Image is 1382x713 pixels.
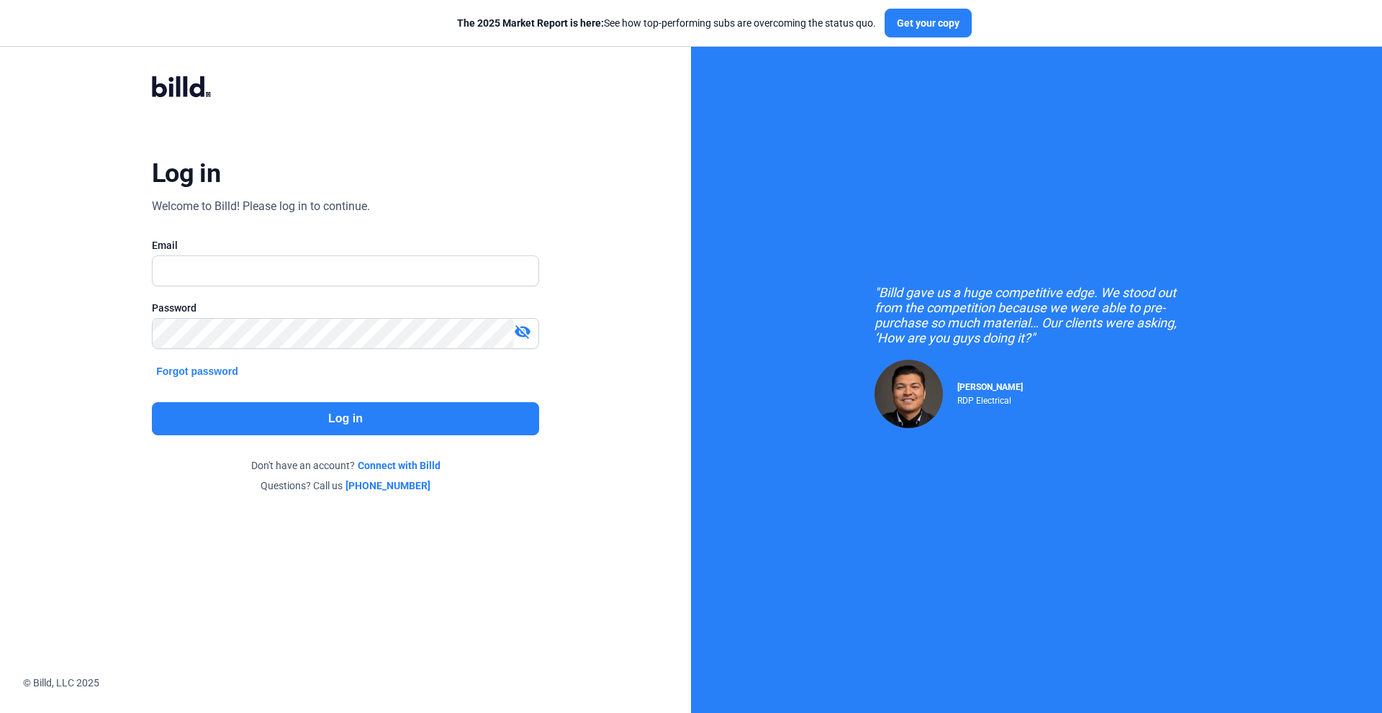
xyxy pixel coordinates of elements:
div: "Billd gave us a huge competitive edge. We stood out from the competition because we were able to... [875,285,1198,345]
div: RDP Electrical [957,392,1023,406]
button: Forgot password [152,363,243,379]
img: Raul Pacheco [875,360,943,428]
mat-icon: visibility_off [514,323,531,340]
span: [PERSON_NAME] [957,382,1023,392]
button: Get your copy [885,9,972,37]
div: See how top-performing subs are overcoming the status quo. [457,16,876,30]
div: Log in [152,158,220,189]
div: Welcome to Billd! Please log in to continue. [152,198,370,215]
span: The 2025 Market Report is here: [457,17,604,29]
a: Connect with Billd [358,458,441,473]
a: [PHONE_NUMBER] [345,478,430,493]
button: Log in [152,402,539,435]
div: Don't have an account? [152,458,539,473]
div: Email [152,238,539,253]
div: Questions? Call us [152,478,539,493]
div: Password [152,301,539,315]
